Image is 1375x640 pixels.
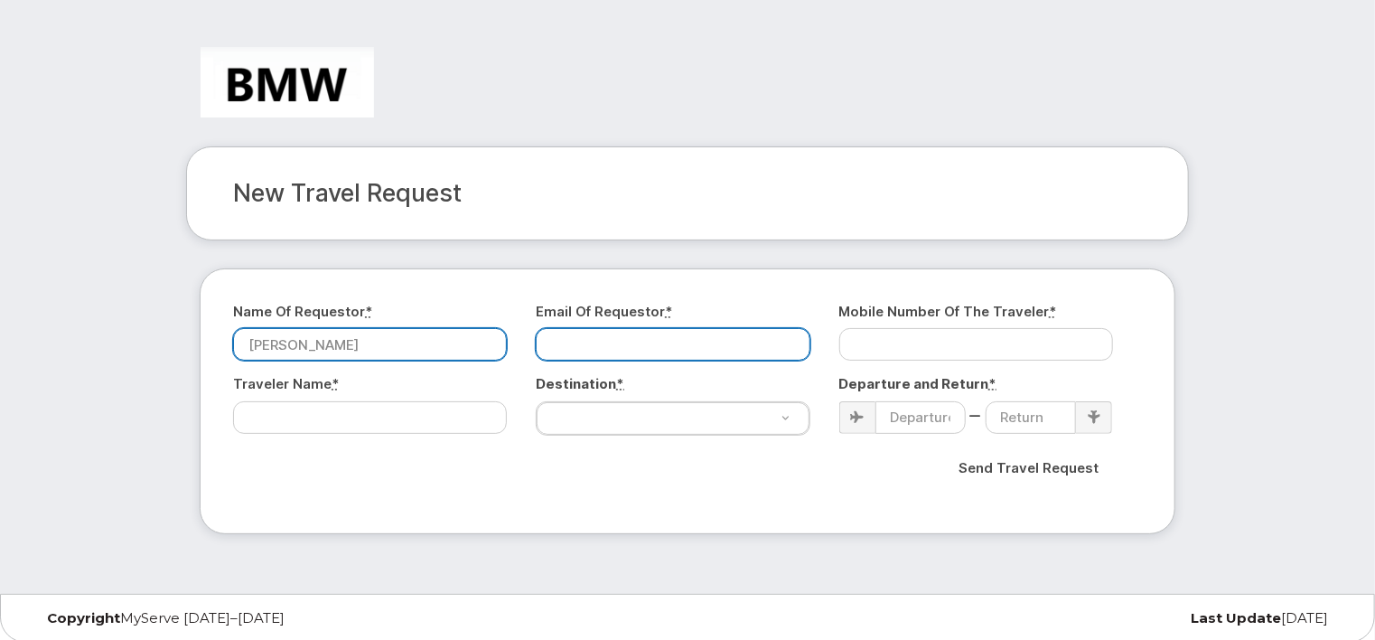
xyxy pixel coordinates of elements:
[233,374,339,393] label: Traveler Name
[233,302,372,321] label: Name of Requestor
[875,401,966,434] input: Departure
[665,303,672,320] abbr: required
[986,401,1076,434] input: Return
[905,611,1342,626] div: [DATE]
[536,302,672,321] label: Email of Requestor
[536,374,624,393] label: Destination
[332,375,339,392] abbr: required
[201,47,374,118] img: BMW Manufacturing Co LLC
[839,302,1057,321] label: Mobile Number of the Traveler
[365,303,372,320] abbr: required
[1191,609,1281,626] strong: Last Update
[989,375,997,392] abbr: required
[1296,561,1361,626] iframe: Messenger Launcher
[943,449,1114,488] input: Send Travel Request
[616,375,624,392] abbr: required
[839,374,997,393] label: Departure and Return
[1050,303,1057,320] abbr: required
[233,180,1142,207] h2: New Travel Request
[33,611,470,626] div: MyServe [DATE]–[DATE]
[47,609,120,626] strong: Copyright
